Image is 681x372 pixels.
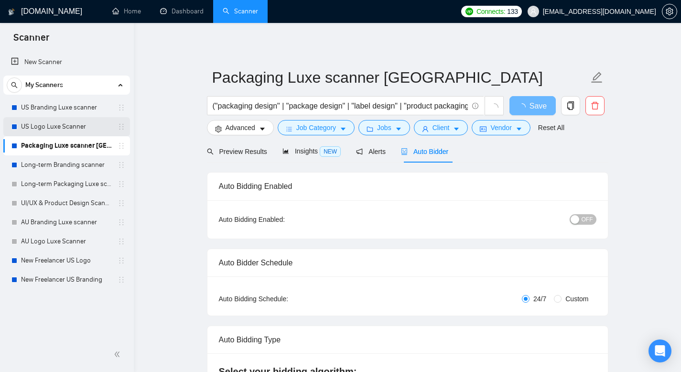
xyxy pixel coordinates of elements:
input: Scanner name... [212,66,589,89]
a: UI/UX & Product Design Scanner [21,194,112,213]
a: homeHome [112,7,141,15]
span: holder [118,199,125,207]
span: caret-down [259,125,266,132]
span: Insights [282,147,341,155]
span: NEW [320,146,341,157]
span: OFF [582,214,593,225]
a: dashboardDashboard [160,7,204,15]
span: Connects: [476,6,505,17]
span: info-circle [472,103,478,109]
div: Auto Bidding Schedule: [219,294,345,304]
button: folderJobscaret-down [358,120,410,135]
span: double-left [114,350,123,359]
span: search [207,148,214,155]
a: AU Logo Luxe Scanner [21,232,112,251]
span: setting [215,125,222,132]
a: Long-term Branding scanner [21,155,112,175]
a: New Freelancer US Branding [21,270,112,289]
li: My Scanners [3,76,130,289]
a: Long-term Packaging Luxe scanner [21,175,112,194]
span: edit [591,71,603,84]
span: robot [401,148,408,155]
img: upwork-logo.png [465,8,473,15]
a: searchScanner [223,7,258,15]
span: Scanner [6,31,57,51]
span: delete [586,101,604,110]
span: user [530,8,537,15]
span: Vendor [490,122,511,133]
span: caret-down [340,125,346,132]
button: setting [662,4,677,19]
a: Packaging Luxe scanner [GEOGRAPHIC_DATA] [21,136,112,155]
span: search [7,82,22,88]
span: folder [367,125,373,132]
span: holder [118,257,125,264]
span: holder [118,276,125,284]
button: search [7,77,22,93]
span: holder [118,219,125,226]
span: loading [518,103,530,111]
span: Advanced [226,122,255,133]
button: userClientcaret-down [414,120,468,135]
span: Custom [562,294,592,304]
span: holder [118,142,125,150]
span: My Scanners [25,76,63,95]
a: Reset All [538,122,564,133]
a: AU Branding Luxe scanner [21,213,112,232]
span: user [422,125,429,132]
span: copy [562,101,580,110]
input: Search Freelance Jobs... [213,100,468,112]
span: caret-down [395,125,402,132]
span: Save [530,100,547,112]
a: New Scanner [11,53,122,72]
span: holder [118,104,125,111]
span: holder [118,180,125,188]
span: caret-down [453,125,460,132]
span: Auto Bidder [401,148,448,155]
span: holder [118,161,125,169]
span: Job Category [296,122,336,133]
span: loading [490,103,498,112]
button: settingAdvancedcaret-down [207,120,274,135]
button: copy [561,96,580,115]
button: Save [509,96,556,115]
span: bars [286,125,292,132]
div: Auto Bidder Schedule [219,249,596,276]
li: New Scanner [3,53,130,72]
a: US Logo Luxe Scanner [21,117,112,136]
a: US Branding Luxe scanner [21,98,112,117]
span: Jobs [377,122,391,133]
span: notification [356,148,363,155]
button: idcardVendorcaret-down [472,120,530,135]
span: Client [432,122,450,133]
img: logo [8,4,15,20]
span: holder [118,123,125,131]
span: 24/7 [530,294,550,304]
div: Auto Bidding Enabled: [219,214,345,225]
a: New Freelancer US Logo [21,251,112,270]
div: Auto Bidding Type [219,326,596,353]
div: Auto Bidding Enabled [219,173,596,200]
span: holder [118,238,125,245]
span: caret-down [516,125,522,132]
span: Preview Results [207,148,267,155]
span: 133 [507,6,518,17]
span: idcard [480,125,486,132]
button: barsJob Categorycaret-down [278,120,355,135]
a: setting [662,8,677,15]
span: area-chart [282,148,289,154]
button: delete [585,96,605,115]
div: Open Intercom Messenger [649,339,671,362]
span: Alerts [356,148,386,155]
